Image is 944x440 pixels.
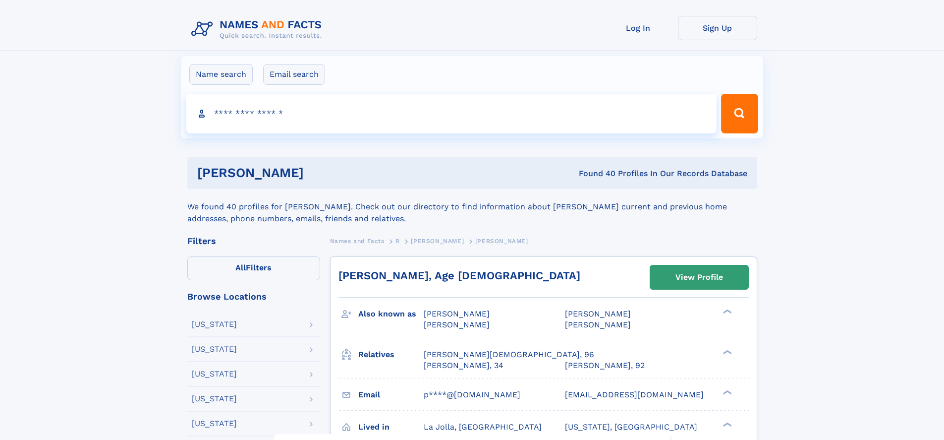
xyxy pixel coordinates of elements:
[186,94,717,133] input: search input
[263,64,325,85] label: Email search
[424,349,594,360] a: [PERSON_NAME][DEMOGRAPHIC_DATA], 96
[650,265,748,289] a: View Profile
[678,16,757,40] a: Sign Up
[424,320,490,329] span: [PERSON_NAME]
[197,167,442,179] h1: [PERSON_NAME]
[411,235,464,247] a: [PERSON_NAME]
[338,269,580,282] a: [PERSON_NAME], Age [DEMOGRAPHIC_DATA]
[395,238,400,245] span: R
[441,168,747,179] div: Found 40 Profiles In Our Records Database
[565,422,697,432] span: [US_STATE], [GEOGRAPHIC_DATA]
[192,420,237,428] div: [US_STATE]
[358,386,424,403] h3: Email
[565,390,704,399] span: [EMAIL_ADDRESS][DOMAIN_NAME]
[721,349,732,355] div: ❯
[192,370,237,378] div: [US_STATE]
[187,16,330,43] img: Logo Names and Facts
[721,421,732,428] div: ❯
[721,389,732,395] div: ❯
[192,395,237,403] div: [US_STATE]
[424,422,542,432] span: La Jolla, [GEOGRAPHIC_DATA]
[565,360,645,371] a: [PERSON_NAME], 92
[358,306,424,322] h3: Also known as
[475,238,528,245] span: [PERSON_NAME]
[599,16,678,40] a: Log In
[330,235,385,247] a: Names and Facts
[358,346,424,363] h3: Relatives
[187,189,757,225] div: We found 40 profiles for [PERSON_NAME]. Check out our directory to find information about [PERSON...
[358,419,424,436] h3: Lived in
[424,309,490,318] span: [PERSON_NAME]
[187,256,320,280] label: Filters
[187,237,320,246] div: Filters
[411,238,464,245] span: [PERSON_NAME]
[187,292,320,301] div: Browse Locations
[721,94,758,133] button: Search Button
[565,309,631,318] span: [PERSON_NAME]
[395,235,400,247] a: R
[675,266,723,289] div: View Profile
[235,263,246,272] span: All
[189,64,253,85] label: Name search
[192,345,237,353] div: [US_STATE]
[565,320,631,329] span: [PERSON_NAME]
[192,320,237,328] div: [US_STATE]
[721,309,732,315] div: ❯
[424,360,503,371] a: [PERSON_NAME], 34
